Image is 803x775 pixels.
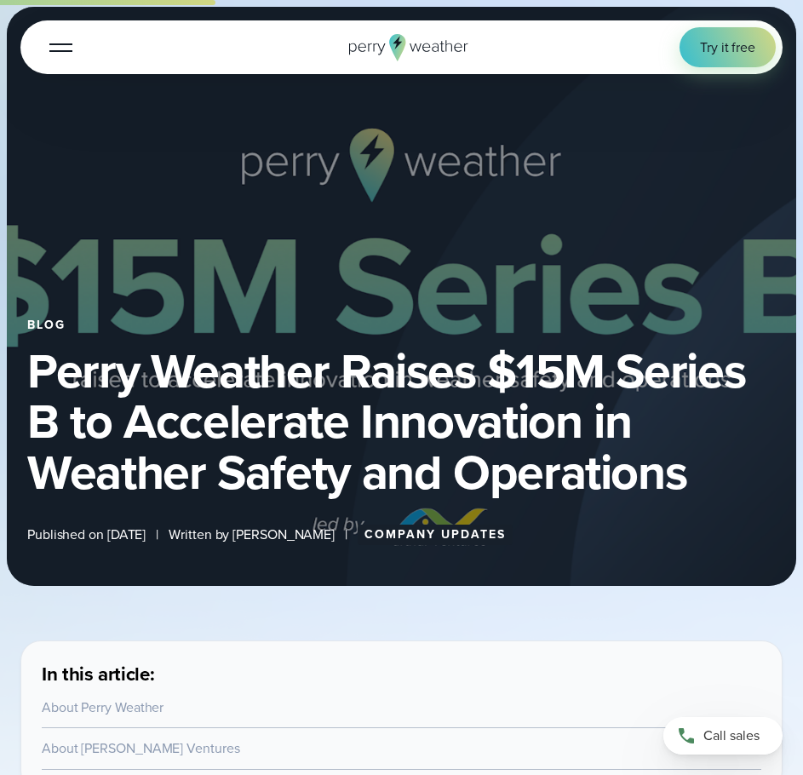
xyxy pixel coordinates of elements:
[345,525,347,544] span: |
[42,738,240,758] a: About [PERSON_NAME] Ventures
[42,662,761,687] h3: In this article:
[700,37,755,57] span: Try it free
[169,525,335,544] span: Written by [PERSON_NAME]
[156,525,158,544] span: |
[27,319,776,332] div: Blog
[663,717,783,755] a: Call sales
[27,525,146,544] span: Published on [DATE]
[358,525,513,545] a: Company Updates
[680,27,776,67] a: Try it free
[27,346,776,497] h1: Perry Weather Raises $15M Series B to Accelerate Innovation in Weather Safety and Operations
[703,726,760,745] span: Call sales
[42,697,163,717] a: About Perry Weather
